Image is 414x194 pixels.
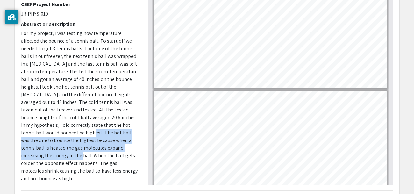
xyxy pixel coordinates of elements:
button: privacy banner [5,10,18,24]
h2: Abstract or Description [21,21,139,27]
span: For my project, I was testing how temperature affected the bounce of a tennis ball. To start off ... [21,30,138,182]
p: JR-PHYS-010 [21,10,139,18]
iframe: Chat [5,165,27,189]
h2: CSEF Project Number [21,1,139,7]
